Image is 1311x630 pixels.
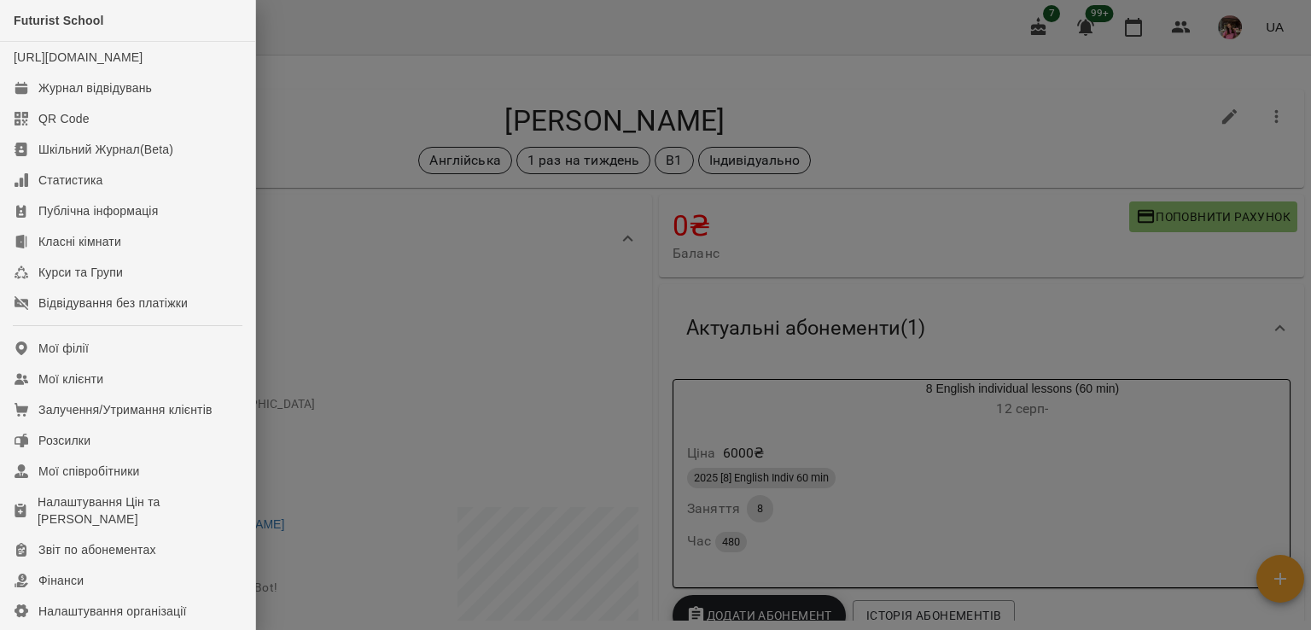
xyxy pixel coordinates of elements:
div: Шкільний Журнал(Beta) [38,141,173,158]
div: Відвідування без платіжки [38,295,188,312]
div: Залучення/Утримання клієнтів [38,401,213,418]
div: Фінанси [38,572,84,589]
div: QR Code [38,110,90,127]
div: Курси та Групи [38,264,123,281]
div: Розсилки [38,432,90,449]
div: Налаштування організації [38,603,187,620]
a: [URL][DOMAIN_NAME] [14,50,143,64]
div: Звіт по абонементах [38,541,156,558]
div: Журнал відвідувань [38,79,152,96]
div: Статистика [38,172,103,189]
div: Публічна інформація [38,202,158,219]
div: Мої клієнти [38,370,103,388]
div: Класні кімнати [38,233,121,250]
div: Мої співробітники [38,463,140,480]
div: Налаштування Цін та [PERSON_NAME] [38,493,242,528]
span: Futurist School [14,14,104,27]
div: Мої філії [38,340,89,357]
